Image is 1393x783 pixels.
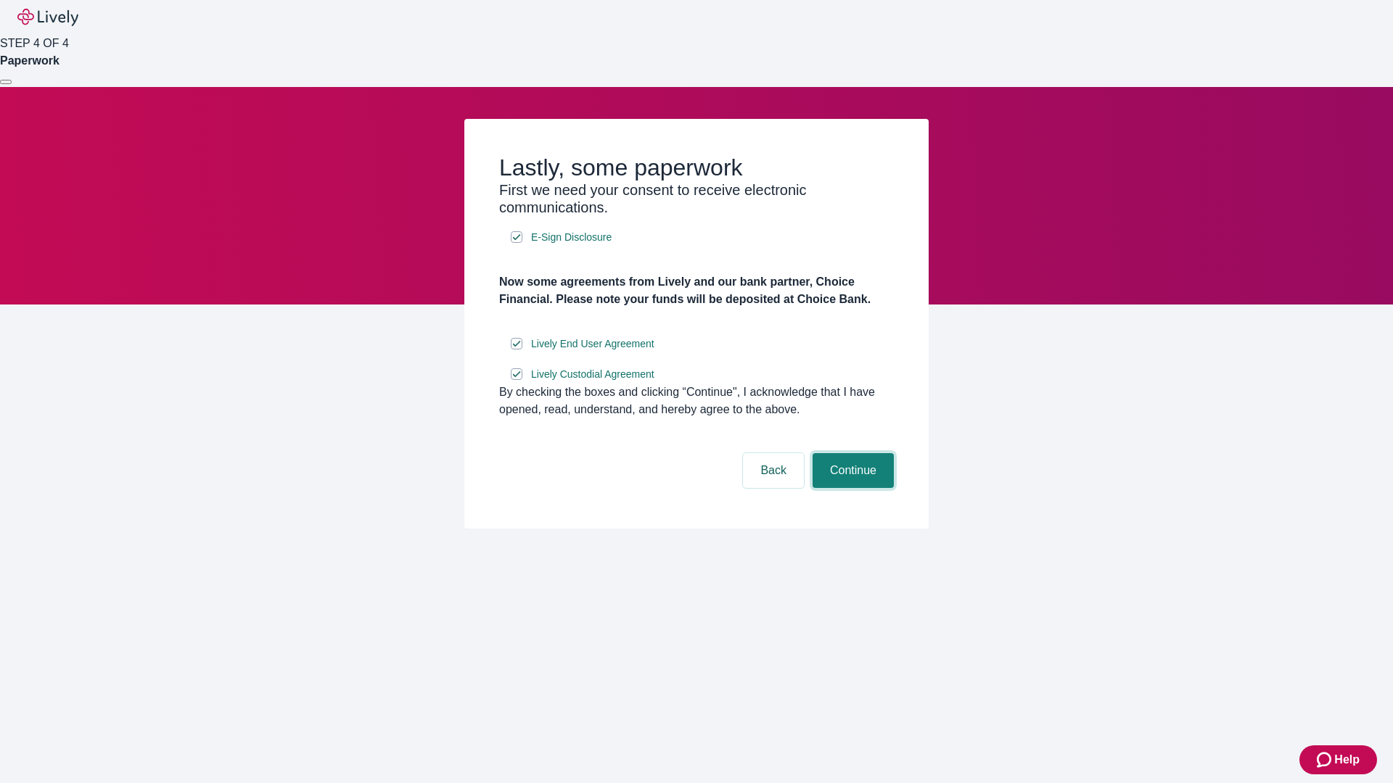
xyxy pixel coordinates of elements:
a: e-sign disclosure document [528,365,657,384]
div: By checking the boxes and clicking “Continue", I acknowledge that I have opened, read, understand... [499,384,894,418]
button: Back [743,453,804,488]
button: Continue [813,453,894,488]
span: Lively Custodial Agreement [531,367,654,382]
a: e-sign disclosure document [528,335,657,353]
h4: Now some agreements from Lively and our bank partner, Choice Financial. Please note your funds wi... [499,273,894,308]
button: Zendesk support iconHelp [1299,745,1377,774]
span: E-Sign Disclosure [531,230,612,245]
img: Lively [17,9,78,26]
a: e-sign disclosure document [528,228,615,246]
span: Help [1334,751,1360,768]
h3: First we need your consent to receive electronic communications. [499,181,894,216]
h2: Lastly, some paperwork [499,154,894,181]
svg: Zendesk support icon [1317,751,1334,768]
span: Lively End User Agreement [531,336,654,352]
